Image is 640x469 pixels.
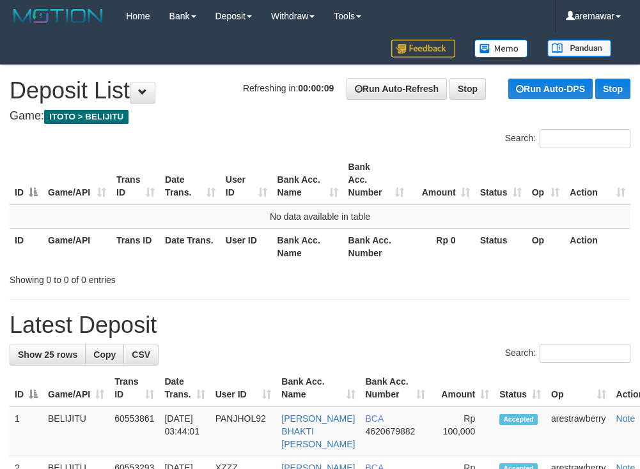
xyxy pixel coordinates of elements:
th: Game/API: activate to sort column ascending [43,155,111,204]
label: Search: [505,129,630,148]
th: ID: activate to sort column descending [10,155,43,204]
a: [PERSON_NAME] BHAKTI [PERSON_NAME] [281,413,355,449]
img: MOTION_logo.png [10,6,107,26]
span: Copy [93,350,116,360]
th: User ID [221,228,272,265]
th: Action: activate to sort column ascending [565,155,630,204]
th: Amount: activate to sort column ascending [430,370,494,406]
td: PANJHOL92 [210,406,277,456]
th: User ID: activate to sort column ascending [221,155,272,204]
a: Stop [595,79,630,99]
th: Date Trans.: activate to sort column ascending [159,370,210,406]
th: Bank Acc. Number: activate to sort column ascending [361,370,430,406]
span: Copy 4620679882 to clipboard [366,426,416,436]
th: Status: activate to sort column ascending [494,370,546,406]
span: Show 25 rows [18,350,77,360]
th: Bank Acc. Name: activate to sort column ascending [272,155,343,204]
th: Status: activate to sort column ascending [475,155,527,204]
span: Refreshing in: [243,83,334,93]
th: Rp 0 [409,228,475,265]
span: Accepted [499,414,538,425]
a: Run Auto-DPS [508,79,593,99]
input: Search: [540,344,630,363]
th: Op: activate to sort column ascending [527,155,565,204]
th: Op [527,228,565,265]
strong: 00:00:09 [298,83,334,93]
h1: Latest Deposit [10,312,630,338]
td: BELIJITU [43,406,109,456]
th: Bank Acc. Number [343,228,409,265]
img: Feedback.jpg [391,40,455,58]
td: 60553861 [109,406,159,456]
th: ID [10,228,43,265]
a: Run Auto-Refresh [347,78,447,100]
th: Op: activate to sort column ascending [546,370,611,406]
span: CSV [132,350,150,360]
a: CSV [123,344,159,365]
a: Show 25 rows [10,344,86,365]
div: Showing 0 to 0 of 0 entries [10,268,257,286]
th: Bank Acc. Name: activate to sort column ascending [276,370,360,406]
label: Search: [505,344,630,363]
td: Rp 100,000 [430,406,494,456]
th: Trans ID [111,228,160,265]
th: Date Trans.: activate to sort column ascending [160,155,221,204]
td: [DATE] 03:44:01 [159,406,210,456]
span: ITOTO > BELIJITU [44,110,129,124]
th: Action [565,228,630,265]
td: 1 [10,406,43,456]
h1: Deposit List [10,78,630,104]
th: Bank Acc. Number: activate to sort column ascending [343,155,409,204]
img: Button%20Memo.svg [474,40,528,58]
a: Note [616,413,636,424]
th: Trans ID: activate to sort column ascending [111,155,160,204]
th: ID: activate to sort column descending [10,370,43,406]
h4: Game: [10,110,630,123]
th: User ID: activate to sort column ascending [210,370,277,406]
th: Amount: activate to sort column ascending [409,155,475,204]
a: Copy [85,344,124,365]
td: No data available in table [10,204,630,229]
th: Status [475,228,527,265]
span: BCA [366,413,384,424]
th: Date Trans. [160,228,221,265]
th: Trans ID: activate to sort column ascending [109,370,159,406]
th: Bank Acc. Name [272,228,343,265]
img: panduan.png [547,40,611,57]
a: Stop [449,78,486,100]
input: Search: [540,129,630,148]
th: Game/API [43,228,111,265]
th: Game/API: activate to sort column ascending [43,370,109,406]
td: arestrawberry [546,406,611,456]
